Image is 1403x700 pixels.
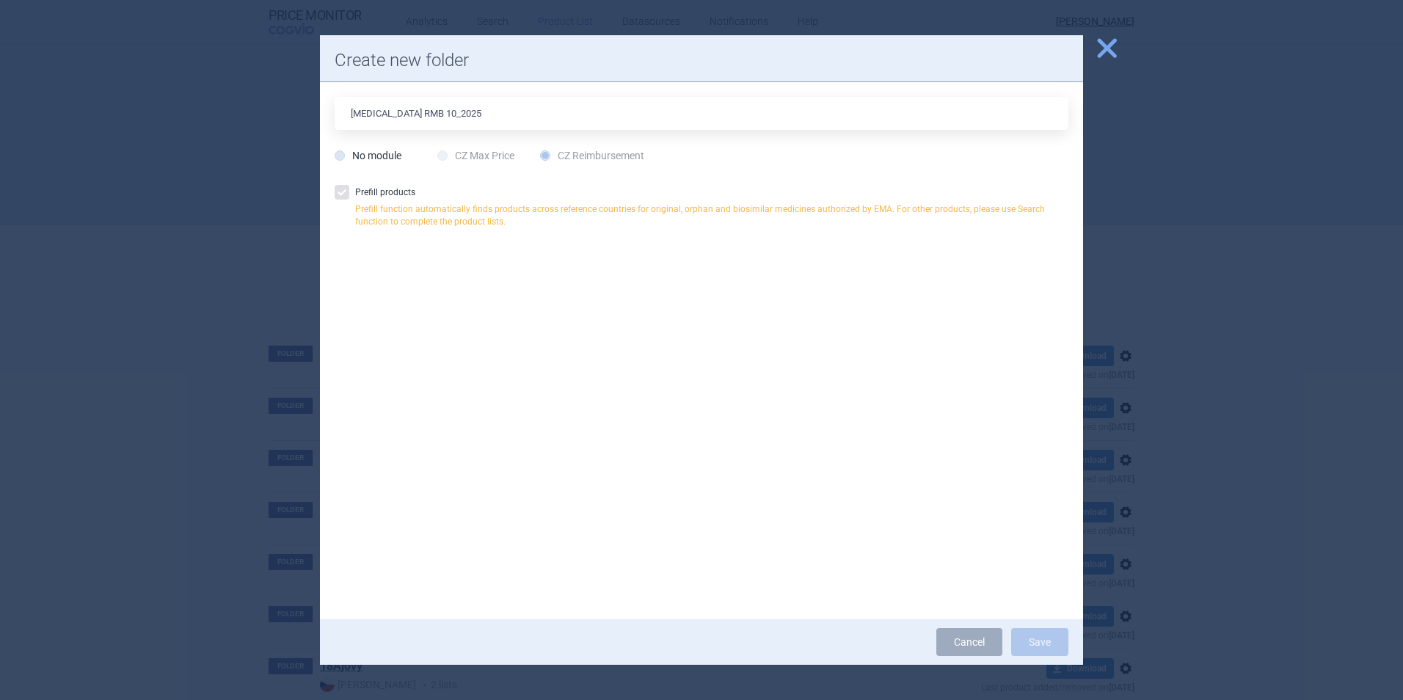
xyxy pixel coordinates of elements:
[540,148,644,163] label: CZ Reimbursement
[936,628,1002,656] a: Cancel
[335,97,1068,130] input: Folder name
[335,50,1068,71] h1: Create new folder
[1011,628,1068,656] button: Save
[335,148,401,163] label: No module
[335,185,1068,236] label: Prefill products
[437,148,514,163] label: CZ Max Price
[355,203,1068,228] p: Prefill function automatically finds products across reference countries for original, orphan and...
